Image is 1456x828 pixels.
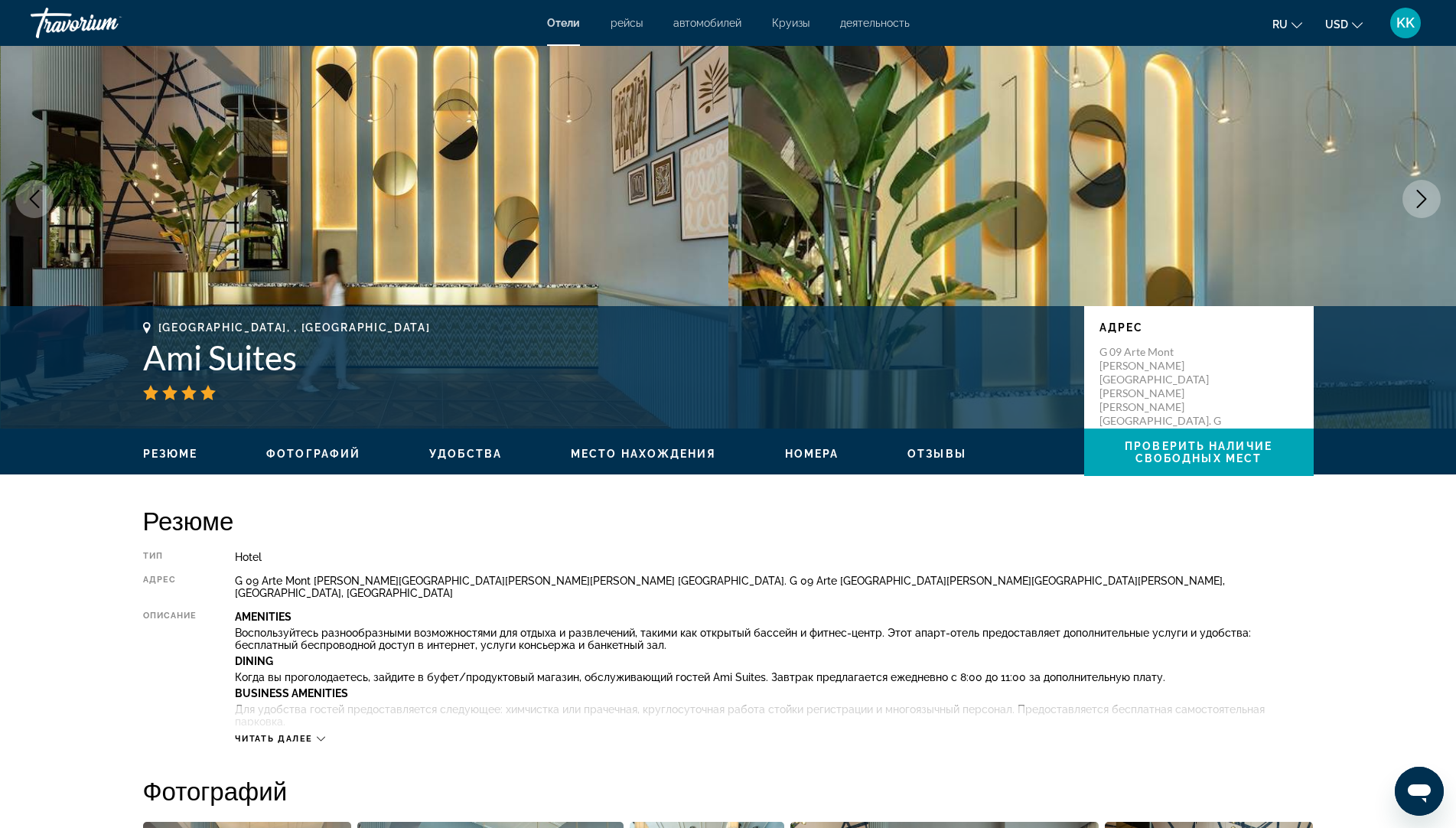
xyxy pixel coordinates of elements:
button: Проверить наличие свободных мест [1084,429,1314,476]
a: автомобилей [673,17,741,29]
div: адрес [143,575,197,599]
button: User Menu [1386,7,1425,39]
span: Проверить наличие свободных мест [1125,440,1272,465]
button: Удобства [429,447,502,461]
div: G 09 Arte Mont [PERSON_NAME][GEOGRAPHIC_DATA][PERSON_NAME][PERSON_NAME] [GEOGRAPHIC_DATA]. G 09 A... [235,575,1313,599]
div: Hotel [235,551,1313,563]
button: Next image [1402,180,1441,218]
span: USD [1325,18,1348,31]
span: Читать далее [235,734,313,744]
button: Change currency [1325,13,1363,35]
b: Business Amenities [235,687,348,699]
span: Резюме [143,448,198,460]
p: Когда вы проголодаетесь, зайдите в буфет/продуктовый магазин, обслуживающий гостей Ami Suites. За... [235,671,1313,683]
p: Воспользуйтесь разнообразными возможностями для отдыха и развлечений, такими как открытый бассейн... [235,627,1313,651]
b: Dining [235,655,273,667]
a: рейсы [611,17,643,29]
button: Отзывы [907,447,966,461]
a: деятельность [840,17,910,29]
button: Previous image [15,180,54,218]
h1: Ami Suites [143,337,1069,377]
button: Резюме [143,447,198,461]
button: Читать далее [235,733,325,745]
span: Номера [785,448,839,460]
span: Отзывы [907,448,966,460]
h2: Фотографий [143,775,1314,806]
div: Тип [143,551,197,563]
p: адрес [1099,321,1298,334]
iframe: Кнопка запуска окна обмена сообщениями [1395,767,1444,816]
button: Change language [1272,13,1302,35]
button: Фотографий [266,447,360,461]
div: Описание [143,611,197,725]
span: Фотографий [266,448,360,460]
h2: Резюме [143,505,1314,536]
span: KK [1396,15,1415,31]
button: Место нахождения [571,447,716,461]
p: G 09 Arte Mont [PERSON_NAME][GEOGRAPHIC_DATA][PERSON_NAME][PERSON_NAME] [GEOGRAPHIC_DATA]. G 09 A... [1099,345,1222,524]
span: Удобства [429,448,502,460]
button: Номера [785,447,839,461]
a: Круизы [772,17,809,29]
span: Место нахождения [571,448,716,460]
span: [GEOGRAPHIC_DATA], , [GEOGRAPHIC_DATA] [158,321,431,334]
span: ru [1272,18,1288,31]
a: Отели [547,17,580,29]
b: Amenities [235,611,292,623]
a: Travorium [31,3,184,43]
